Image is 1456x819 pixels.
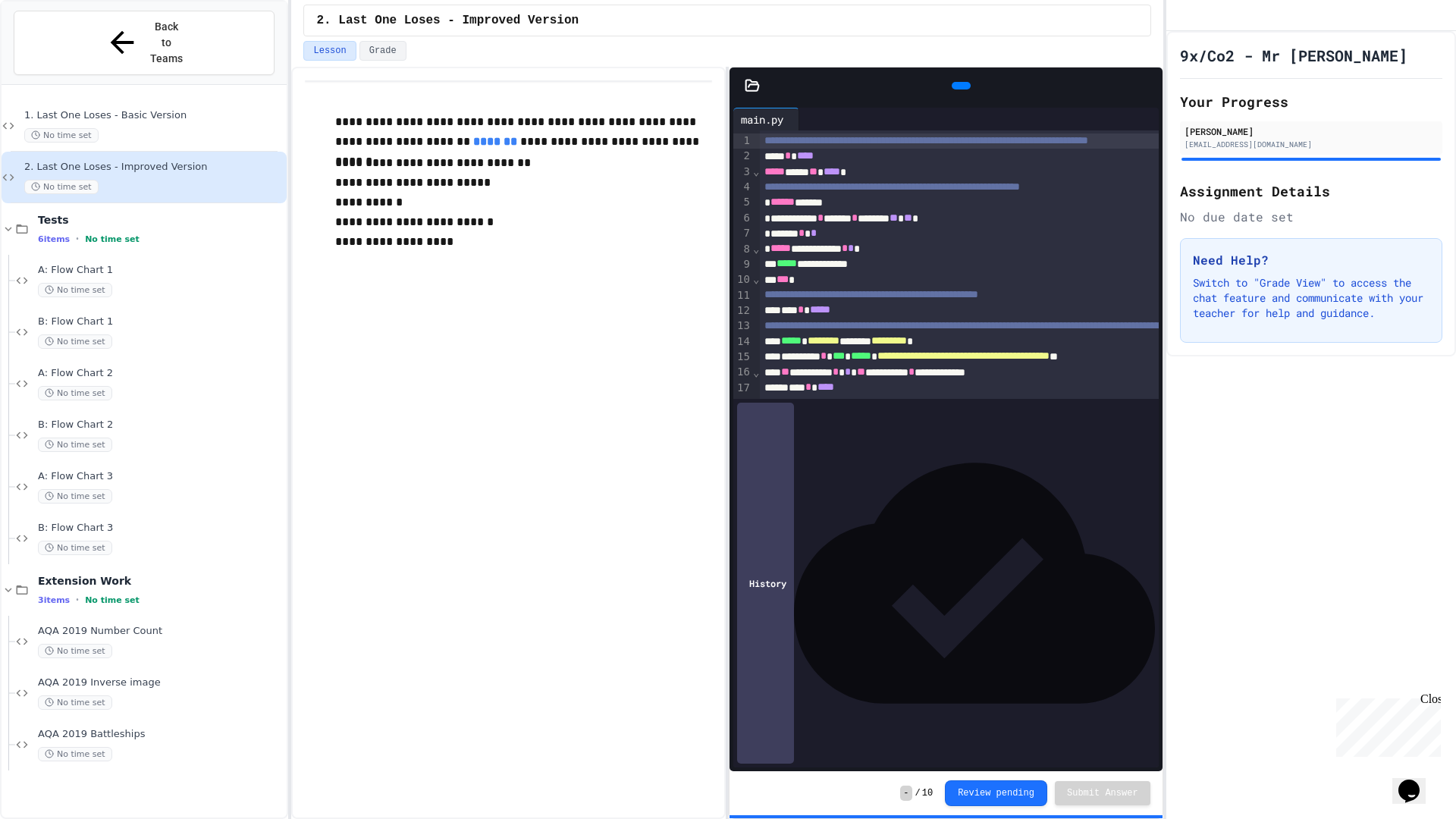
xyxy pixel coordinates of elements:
span: A: Flow Chart 2 [38,367,284,380]
span: No time set [38,489,112,504]
div: 4 [733,180,752,195]
div: 6 [733,211,752,226]
span: A: Flow Chart 1 [38,264,284,277]
h2: Your Progress [1180,91,1442,112]
span: 2. Last One Loses - Improved Version [316,11,579,30]
div: 16 [733,365,752,380]
span: AQA 2019 Battleships [38,728,284,741]
button: Grade [359,41,406,61]
span: Fold line [752,243,760,255]
span: No time set [38,644,112,658]
span: 3 items [38,595,70,605]
div: 1 [733,133,752,149]
span: Fold line [752,273,760,285]
span: A: Flow Chart 3 [38,470,284,483]
div: 5 [733,195,752,210]
span: No time set [38,438,112,452]
div: main.py [733,111,791,127]
span: No time set [38,541,112,555]
span: - [900,786,912,801]
div: 13 [733,318,752,334]
span: 6 items [38,234,70,244]
span: No time set [24,180,99,194]
span: No time set [38,747,112,761]
div: [EMAIL_ADDRESS][DOMAIN_NAME] [1185,139,1438,150]
span: B: Flow Chart 1 [38,315,284,328]
div: 2 [733,149,752,164]
span: No time set [85,595,140,605]
div: Chat with us now!Close [6,6,105,96]
div: 11 [733,288,752,303]
span: B: Flow Chart 3 [38,522,284,535]
h2: Assignment Details [1180,180,1442,202]
span: No time set [38,283,112,297]
span: 1. Last One Loses - Basic Version [24,109,284,122]
span: • [76,233,79,245]
span: Fold line [752,366,760,378]
div: 8 [733,242,752,257]
span: Back to Teams [149,19,184,67]
span: Fold line [752,165,760,177]
div: 15 [733,350,752,365]
h1: 9x/Co2 - Mr [PERSON_NAME] [1180,45,1407,66]
button: Back to Teams [14,11,275,75]
div: 18 [733,396,752,411]
div: 9 [733,257,752,272]
span: 2. Last One Loses - Improved Version [24,161,284,174]
span: Submit Answer [1067,787,1138,799]
span: AQA 2019 Number Count [38,625,284,638]
button: Lesson [303,41,356,61]
div: [PERSON_NAME] [1185,124,1438,138]
span: No time set [85,234,140,244]
span: Extension Work [38,574,284,588]
div: 3 [733,165,752,180]
span: B: Flow Chart 2 [38,419,284,431]
button: Review pending [945,780,1047,806]
p: Switch to "Grade View" to access the chat feature and communicate with your teacher for help and ... [1193,275,1429,321]
div: History [737,403,794,764]
div: 12 [733,303,752,318]
span: AQA 2019 Inverse image [38,676,284,689]
span: 10 [922,787,933,799]
iframe: chat widget [1330,692,1441,757]
span: No time set [38,386,112,400]
div: 7 [733,226,752,241]
span: / [915,787,921,799]
div: 17 [733,381,752,396]
span: No time set [38,695,112,710]
span: • [76,594,79,606]
span: Tests [38,213,284,227]
span: No time set [24,128,99,143]
div: 14 [733,334,752,350]
div: 10 [733,272,752,287]
span: No time set [38,334,112,349]
div: main.py [733,108,799,130]
div: No due date set [1180,208,1442,226]
h3: Need Help? [1193,251,1429,269]
button: Submit Answer [1055,781,1150,805]
iframe: chat widget [1392,758,1441,804]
